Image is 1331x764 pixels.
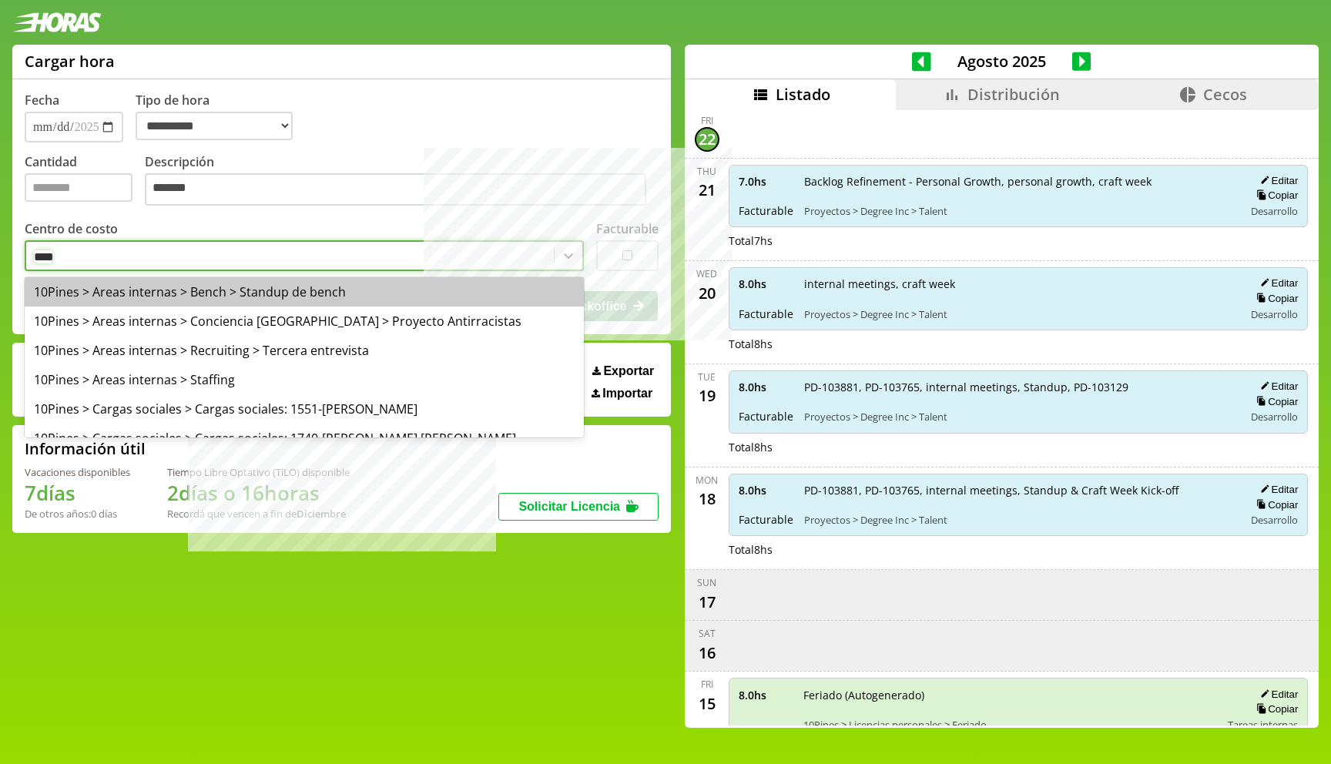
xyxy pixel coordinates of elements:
div: 10Pines > Cargas sociales > Cargas sociales: 1551-[PERSON_NAME] [25,394,584,424]
label: Centro de costo [25,220,118,237]
div: Total 8 hs [729,337,1309,351]
span: 8.0 hs [739,276,793,291]
span: Desarrollo [1251,307,1298,321]
button: Copiar [1252,395,1298,408]
span: PD-103881, PD-103765, internal meetings, Standup & Craft Week Kick-off [804,483,1234,498]
div: Recordá que vencen a fin de [167,507,350,521]
span: Proyectos > Degree Inc > Talent [804,410,1234,424]
input: Cantidad [25,173,132,202]
div: Total 8 hs [729,440,1309,454]
img: logotipo [12,12,102,32]
span: Facturable [739,409,793,424]
span: Exportar [603,364,654,378]
div: 18 [695,487,719,511]
div: 10Pines > Areas internas > Staffing [25,365,584,394]
span: 7.0 hs [739,174,793,189]
span: Feriado (Autogenerado) [803,688,1218,702]
span: 8.0 hs [739,380,793,394]
button: Copiar [1252,189,1298,202]
div: Wed [696,267,717,280]
div: 19 [695,384,719,408]
span: Facturable [739,307,793,321]
b: Diciembre [297,507,346,521]
button: Editar [1256,174,1298,187]
textarea: Descripción [145,173,646,206]
button: Editar [1256,380,1298,393]
span: 8.0 hs [739,688,793,702]
span: 8.0 hs [739,483,793,498]
span: internal meetings, craft week [804,276,1234,291]
span: Listado [776,84,830,105]
div: scrollable content [685,110,1319,725]
button: Exportar [588,364,659,379]
div: Sat [699,627,716,640]
button: Copiar [1252,702,1298,715]
span: Proyectos > Degree Inc > Talent [804,307,1234,321]
span: Agosto 2025 [931,51,1072,72]
div: Total 7 hs [729,233,1309,248]
h1: 2 días o 16 horas [167,479,350,507]
div: 20 [695,280,719,305]
button: Editar [1256,276,1298,290]
div: 22 [695,127,719,152]
span: Importar [602,387,652,400]
span: Tareas internas [1228,718,1298,732]
div: Thu [697,165,716,178]
div: 10Pines > Areas internas > Recruiting > Tercera entrevista [25,336,584,365]
div: Tue [698,370,716,384]
div: 10Pines > Areas internas > Bench > Standup de bench [25,277,584,307]
button: Copiar [1252,292,1298,305]
label: Descripción [145,153,659,209]
label: Cantidad [25,153,145,209]
div: De otros años: 0 días [25,507,130,521]
button: Solicitar Licencia [498,493,659,521]
div: 10Pines > Cargas sociales > Cargas sociales: 1740-[PERSON_NAME] [PERSON_NAME] [25,424,584,453]
button: Editar [1256,688,1298,701]
label: Tipo de hora [136,92,305,142]
button: Copiar [1252,498,1298,511]
label: Fecha [25,92,59,109]
span: Proyectos > Degree Inc > Talent [804,513,1234,527]
span: Distribución [967,84,1060,105]
div: 10Pines > Areas internas > Conciencia [GEOGRAPHIC_DATA] > Proyecto Antirracistas [25,307,584,336]
div: 17 [695,589,719,614]
span: 10Pines > Licencias personales > Feriado [803,718,1218,732]
select: Tipo de hora [136,112,293,140]
div: 15 [695,691,719,715]
span: Facturable [739,203,793,218]
div: Fri [701,114,713,127]
span: Facturable [739,512,793,527]
div: Sun [697,576,716,589]
div: 16 [695,640,719,665]
label: Facturable [596,220,659,237]
span: Cecos [1203,84,1247,105]
span: Desarrollo [1251,410,1298,424]
span: Solicitar Licencia [518,500,620,513]
span: Backlog Refinement - Personal Growth, personal growth, craft week [804,174,1234,189]
span: PD-103881, PD-103765, internal meetings, Standup, PD-103129 [804,380,1234,394]
div: Tiempo Libre Optativo (TiLO) disponible [167,465,350,479]
span: Proyectos > Degree Inc > Talent [804,204,1234,218]
div: Total 8 hs [729,542,1309,557]
span: Desarrollo [1251,204,1298,218]
h2: Información útil [25,438,146,459]
div: Fri [701,678,713,691]
h1: Cargar hora [25,51,115,72]
div: Vacaciones disponibles [25,465,130,479]
span: Desarrollo [1251,513,1298,527]
div: Mon [696,474,718,487]
h1: 7 días [25,479,130,507]
button: Editar [1256,483,1298,496]
div: 21 [695,178,719,203]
